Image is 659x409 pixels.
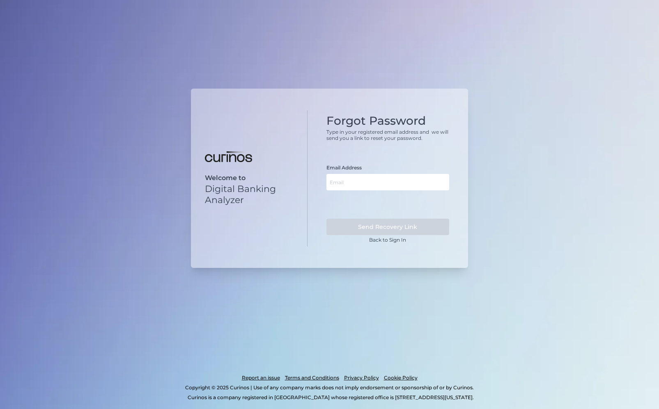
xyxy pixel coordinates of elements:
a: Terms and Conditions [285,373,339,383]
input: Email [326,174,450,190]
p: Copyright © 2025 Curinos | Use of any company marks does not imply endorsement or sponsorship of ... [40,383,619,393]
button: Send Recovery Link [326,219,450,235]
label: Email Address [326,165,362,171]
a: Report an issue [242,373,280,383]
img: Digital Banking Analyzer [205,151,252,162]
p: Digital Banking Analyzer [205,183,293,206]
a: Cookie Policy [384,373,418,383]
p: Type in your registered email address and we will send you a link to reset your password. [326,129,450,141]
a: Privacy Policy [344,373,379,383]
h1: Forgot Password [326,114,450,128]
p: Curinos is a company registered in [GEOGRAPHIC_DATA] whose registered office is [STREET_ADDRESS][... [43,393,619,402]
a: Back to Sign In [369,237,406,243]
p: Welcome to [205,174,293,182]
